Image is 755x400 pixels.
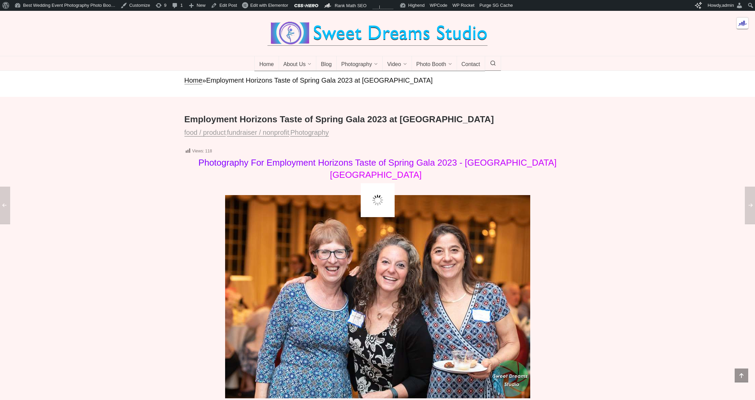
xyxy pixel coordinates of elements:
span: Rank Math SEO [335,3,366,8]
a: Blog [316,56,337,71]
a: Home [254,56,279,71]
span: Views: [192,149,204,153]
span: Photography [341,61,372,68]
span: 118 [205,149,212,153]
a: Contact [457,56,485,71]
span: About Us [283,61,306,68]
a: Video [382,56,412,71]
a: Photo Booth [412,56,457,71]
span: , , [184,131,332,136]
span: Edit with Elementor [250,3,288,8]
a: food / product [184,129,226,136]
img: employment horizons taste of spriing gala fundraiser birchwood manor nj [225,195,530,398]
a: Photography [290,129,329,136]
nav: breadcrumbs [184,76,571,85]
span: Employment Horizons Taste of Spring Gala 2023 at [GEOGRAPHIC_DATA] [206,77,433,84]
a: Photography [336,56,383,71]
a: About Us [279,56,317,71]
img: Best Wedding Event Photography Photo Booth Videography NJ NY [267,21,488,45]
a: Home [184,77,202,84]
span: Photo Booth [416,61,446,68]
span: Home [259,61,274,68]
span: Blog [321,61,332,68]
span: Contact [461,61,480,68]
h1: Employment Horizons Taste of Spring Gala 2023 at [GEOGRAPHIC_DATA] [184,114,571,125]
span: Photography For Employment Horizons Taste of Spring Gala 2023 - [GEOGRAPHIC_DATA] [GEOGRAPHIC_DATA] [198,157,556,180]
span: Video [387,61,401,68]
a: fundraiser / nonprofit [227,129,289,136]
span: » [202,77,206,84]
span: admin [722,3,734,8]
